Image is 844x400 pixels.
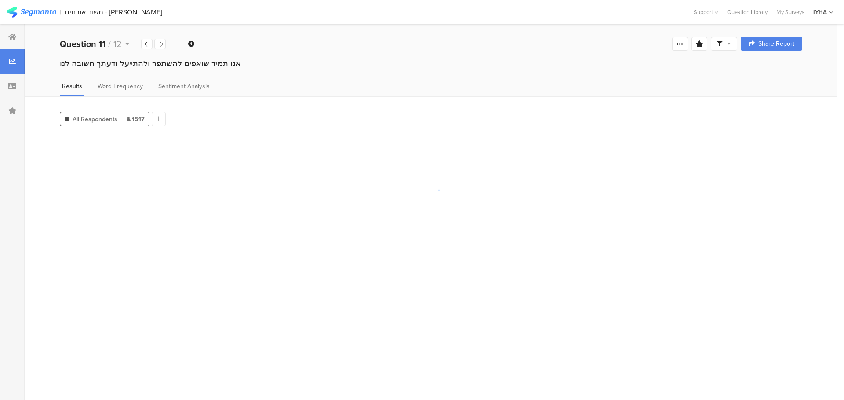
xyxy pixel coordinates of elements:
span: 1517 [127,115,145,124]
img: segmanta logo [7,7,56,18]
span: Share Report [758,41,794,47]
span: 12 [113,37,122,50]
div: משוב אורחים - [PERSON_NAME] [65,8,162,16]
span: All Respondents [73,115,117,124]
div: IYHA [813,8,827,16]
div: Support [694,5,718,19]
a: Question Library [723,8,772,16]
span: Word Frequency [98,82,143,91]
div: | [60,7,61,17]
span: Results [62,82,82,91]
a: My Surveys [772,8,809,16]
div: אנו תמיד שואפים להשתפר ולהתייעל ודעתך חשובה לנו [60,58,802,69]
span: Sentiment Analysis [158,82,210,91]
b: Question 11 [60,37,105,50]
span: / [108,37,111,50]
